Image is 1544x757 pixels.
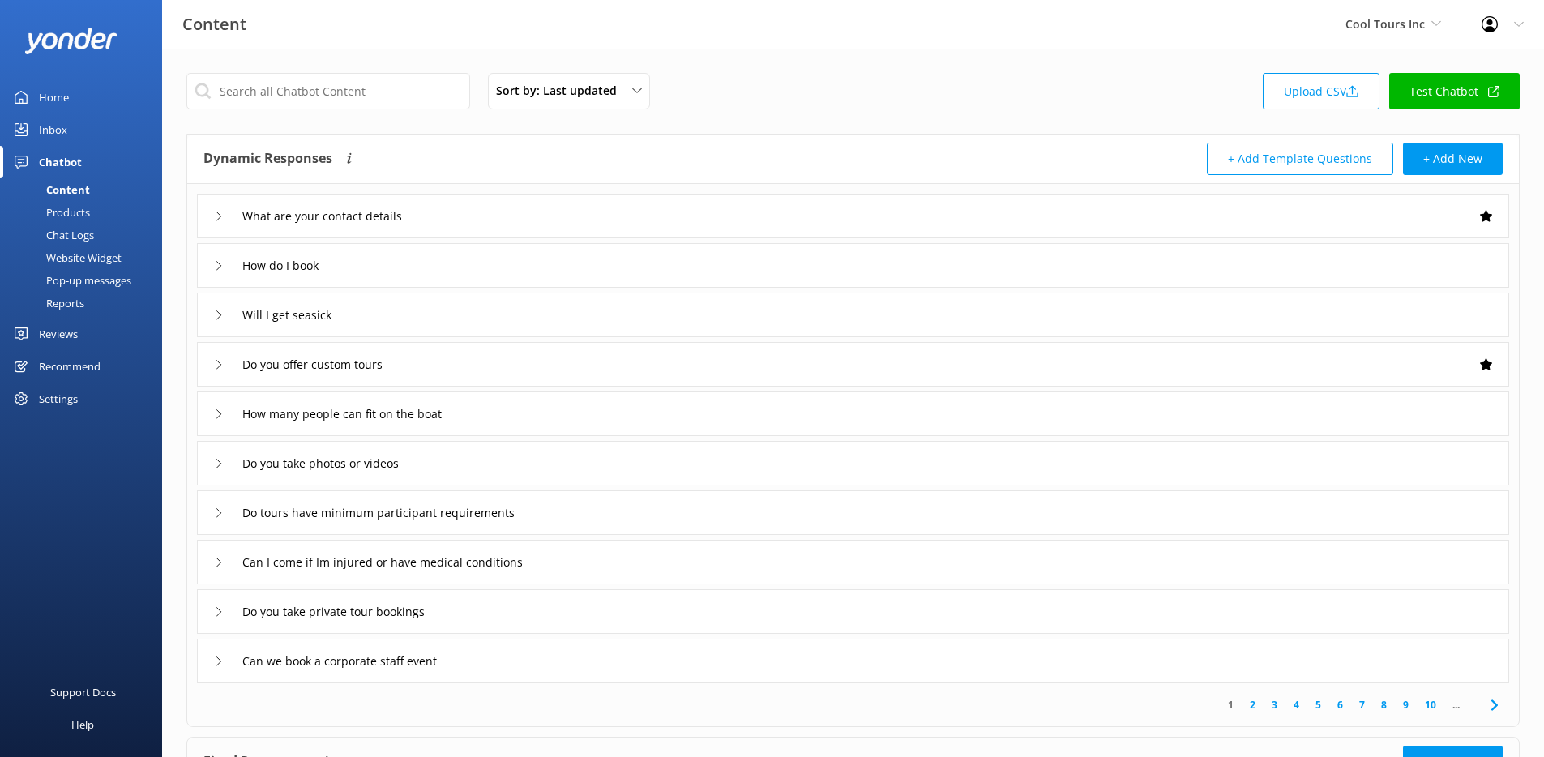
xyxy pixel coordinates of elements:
[1307,697,1329,712] a: 5
[39,113,67,146] div: Inbox
[1329,697,1351,712] a: 6
[10,292,84,314] div: Reports
[186,73,470,109] input: Search all Chatbot Content
[1242,697,1264,712] a: 2
[10,269,131,292] div: Pop-up messages
[1444,697,1468,712] span: ...
[10,224,162,246] a: Chat Logs
[1351,697,1373,712] a: 7
[1345,16,1425,32] span: Cool Tours Inc
[50,676,116,708] div: Support Docs
[10,201,162,224] a: Products
[203,143,332,175] h4: Dynamic Responses
[496,82,627,100] span: Sort by: Last updated
[39,350,101,383] div: Recommend
[10,292,162,314] a: Reports
[10,178,90,201] div: Content
[1264,697,1285,712] a: 3
[10,246,162,269] a: Website Widget
[1373,697,1395,712] a: 8
[1403,143,1503,175] button: + Add New
[10,224,94,246] div: Chat Logs
[1285,697,1307,712] a: 4
[24,28,118,54] img: yonder-white-logo.png
[1389,73,1520,109] a: Test Chatbot
[10,201,90,224] div: Products
[1395,697,1417,712] a: 9
[10,178,162,201] a: Content
[10,269,162,292] a: Pop-up messages
[1417,697,1444,712] a: 10
[39,318,78,350] div: Reviews
[39,383,78,415] div: Settings
[1220,697,1242,712] a: 1
[182,11,246,37] h3: Content
[1207,143,1393,175] button: + Add Template Questions
[39,146,82,178] div: Chatbot
[71,708,94,741] div: Help
[39,81,69,113] div: Home
[1263,73,1379,109] a: Upload CSV
[10,246,122,269] div: Website Widget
